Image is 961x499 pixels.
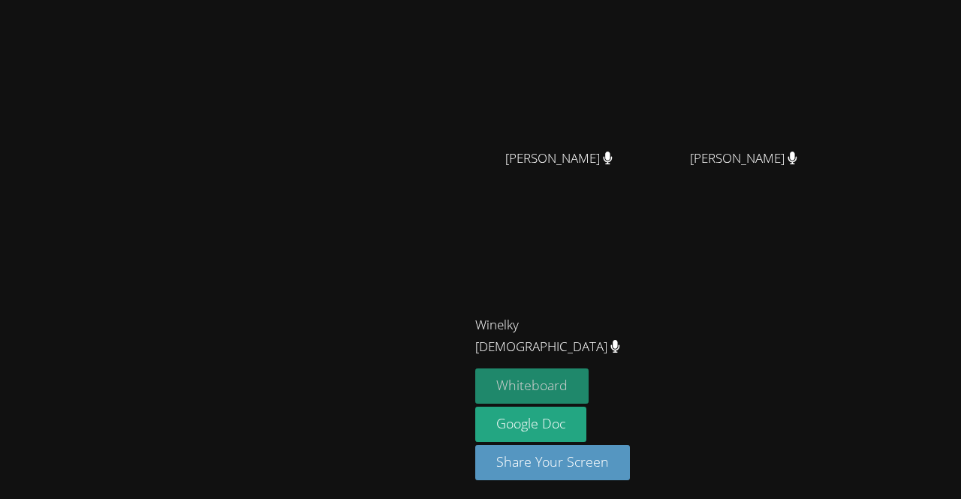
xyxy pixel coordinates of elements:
span: Winelky [DEMOGRAPHIC_DATA] [475,314,642,358]
span: [PERSON_NAME] [505,148,613,170]
span: [PERSON_NAME] [690,148,797,170]
button: Whiteboard [475,368,589,404]
button: Share Your Screen [475,445,630,480]
a: Google Doc [475,407,586,442]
